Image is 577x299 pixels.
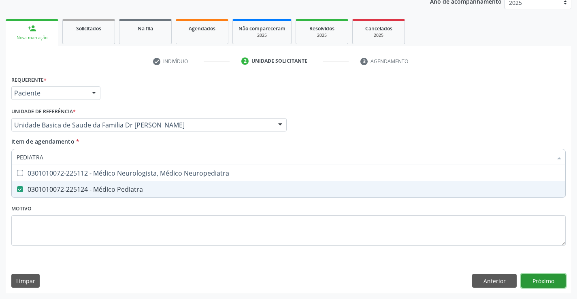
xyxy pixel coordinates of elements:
div: 0301010072-225124 - Médico Pediatra [17,186,560,193]
label: Motivo [11,203,32,215]
input: Buscar por procedimentos [17,149,552,165]
span: Na fila [138,25,153,32]
span: Não compareceram [238,25,285,32]
div: 0301010072-225112 - Médico Neurologista, Médico Neuropediatra [17,170,560,176]
label: Requerente [11,74,47,86]
span: Solicitados [76,25,101,32]
div: 2025 [238,32,285,38]
button: Anterior [472,274,517,288]
span: Resolvidos [309,25,334,32]
button: Próximo [521,274,566,288]
span: Agendados [189,25,215,32]
span: Unidade Basica de Saude da Familia Dr [PERSON_NAME] [14,121,270,129]
div: 2025 [302,32,342,38]
span: Item de agendamento [11,138,75,145]
div: 2025 [358,32,399,38]
div: Unidade solicitante [251,57,307,65]
span: Cancelados [365,25,392,32]
div: 2 [241,57,249,65]
label: Unidade de referência [11,106,76,118]
div: person_add [28,24,36,33]
span: Paciente [14,89,84,97]
div: Nova marcação [11,35,53,41]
